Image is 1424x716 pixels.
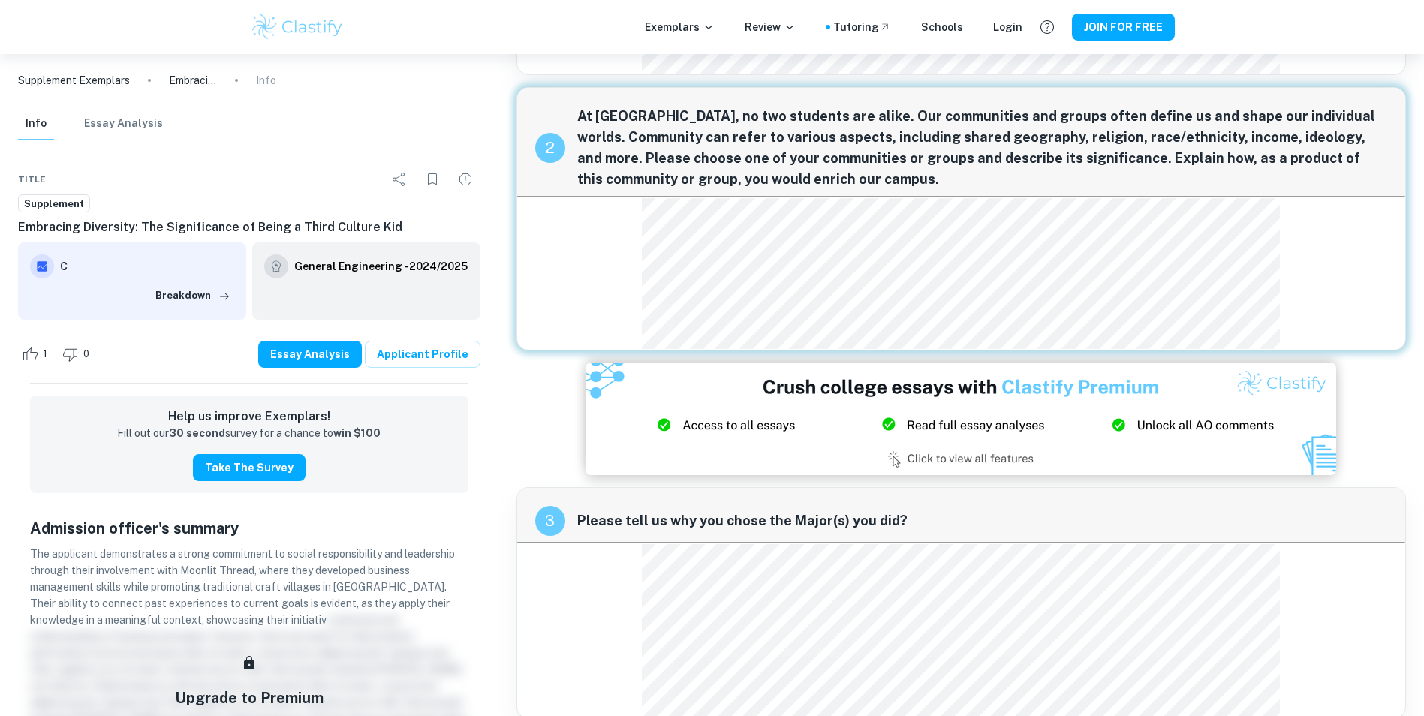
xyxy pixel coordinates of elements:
a: Tutoring [833,19,891,35]
p: Embracing Diversity: The Significance of Being a Third Culture Kid [169,72,217,89]
span: 0 [75,347,98,362]
div: Bookmark [417,164,447,194]
img: Clastify logo [250,12,345,42]
button: Help and Feedback [1034,14,1060,40]
div: Like [18,342,56,366]
span: 1 [35,347,56,362]
button: Essay Analysis [258,341,362,368]
a: Login [993,19,1022,35]
div: Share [384,164,414,194]
h6: Embracing Diversity: The Significance of Being a Third Culture Kid [18,218,480,236]
span: Please tell us why you chose the Major(s) you did? [577,510,1387,531]
span: Supplement [19,197,89,212]
h6: Help us improve Exemplars! [42,408,456,426]
button: Essay Analysis [84,107,163,140]
a: Supplement Exemplars [18,72,130,89]
button: Info [18,107,54,140]
div: Report issue [450,164,480,194]
a: Applicant Profile [365,341,480,368]
a: Schools [921,19,963,35]
h6: General Engineering - 2024/2025 [294,258,468,275]
div: recipe [535,133,565,163]
a: Supplement [18,194,90,213]
p: Fill out our survey for a chance to [117,426,381,442]
span: At [GEOGRAPHIC_DATA], no two students are alike. Our communities and groups often define us and s... [577,106,1387,190]
strong: win $100 [333,427,381,439]
p: Exemplars [645,19,715,35]
strong: 30 second [169,427,225,439]
button: Take the Survey [193,454,306,481]
button: JOIN FOR FREE [1072,14,1175,41]
h5: Upgrade to Premium [175,687,324,709]
button: Breakdown [152,284,234,307]
p: Info [256,72,276,89]
span: Title [18,173,46,186]
img: Ad [586,363,1336,475]
a: General Engineering - 2024/2025 [294,254,468,278]
p: Review [745,19,796,35]
div: recipe [535,506,565,536]
h6: C [60,258,234,275]
h5: Admission officer's summary [30,517,468,540]
div: Dislike [59,342,98,366]
span: The applicant demonstrates a strong commitment to social responsibility and leadership through th... [30,548,455,626]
